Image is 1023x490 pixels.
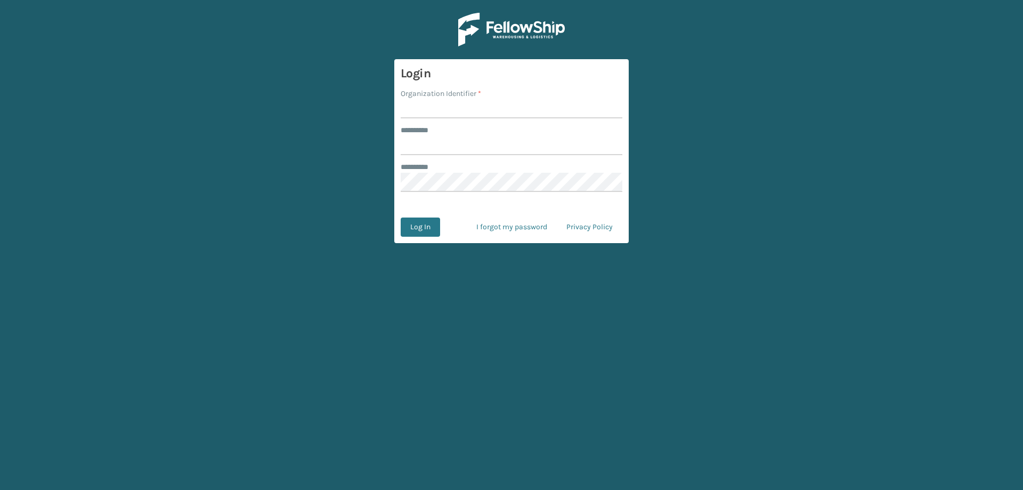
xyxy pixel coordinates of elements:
a: I forgot my password [467,218,557,237]
a: Privacy Policy [557,218,622,237]
button: Log In [401,218,440,237]
img: Logo [458,13,565,46]
label: Organization Identifier [401,88,481,99]
h3: Login [401,66,622,82]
